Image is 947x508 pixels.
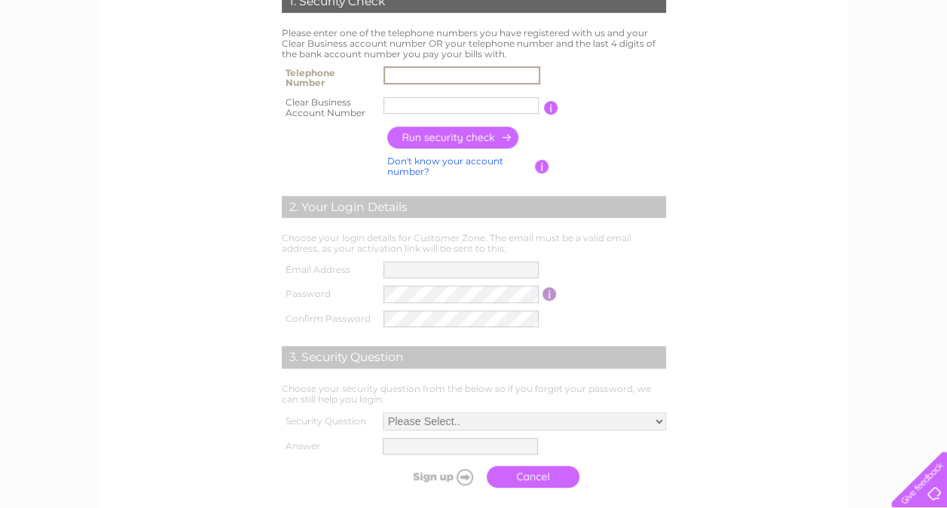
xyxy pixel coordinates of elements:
a: Telecoms [816,64,861,75]
a: Energy [774,64,807,75]
div: 3. Security Question [282,346,666,369]
a: Don't know your account number? [387,155,503,177]
th: Email Address [278,258,380,282]
th: Answer [278,434,379,458]
th: Clear Business Account Number [278,93,380,123]
a: Water [736,64,765,75]
input: Information [542,287,557,301]
th: Telephone Number [278,63,380,93]
input: Information [544,101,558,115]
a: Cancel [487,466,579,488]
a: Blog [870,64,892,75]
th: Confirm Password [278,307,380,332]
div: Clear Business is a trading name of Verastar Limited (registered in [GEOGRAPHIC_DATA] No. 3667643... [118,8,830,73]
td: Please enter one of the telephone numbers you have registered with us and your Clear Business acc... [278,24,670,63]
input: Submit [386,466,479,487]
img: logo.png [33,39,110,85]
td: Choose your security question from the below so if you forget your password, we can still help yo... [278,380,670,409]
a: Contact [901,64,938,75]
th: Security Question [278,409,379,434]
td: Choose your login details for Customer Zone. The email must be a valid email address, as your act... [278,229,670,258]
input: Information [535,160,549,173]
a: 0333 014 3131 [663,8,767,26]
th: Password [278,282,380,307]
div: 2. Your Login Details [282,196,666,219]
